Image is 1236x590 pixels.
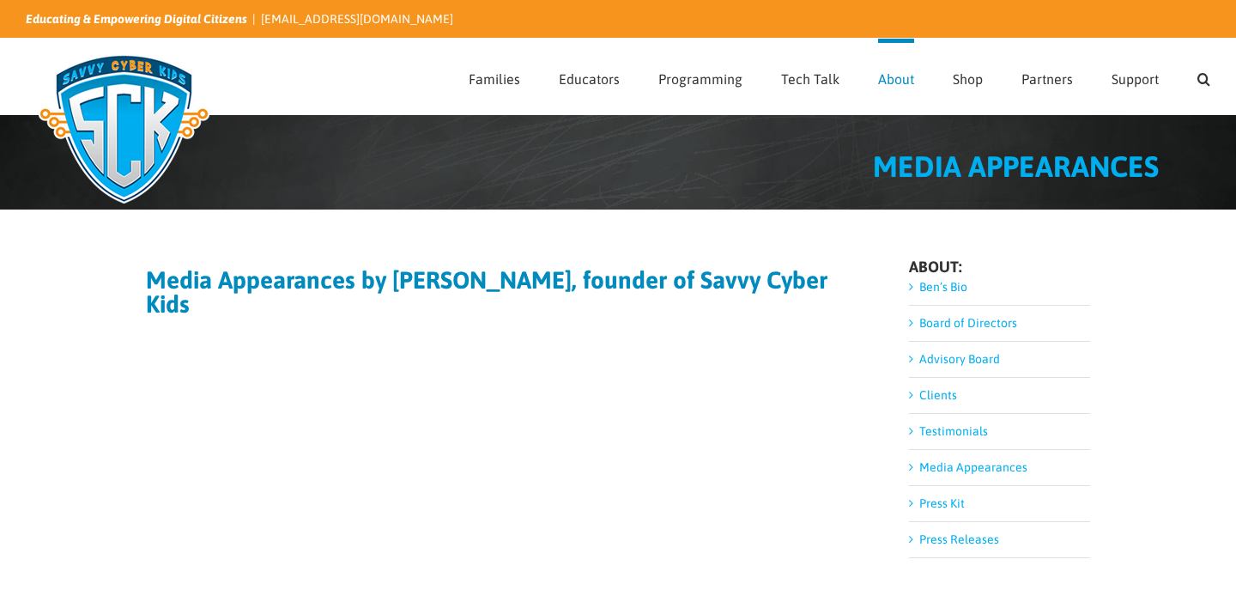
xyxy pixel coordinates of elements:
span: MEDIA APPEARANCES [873,149,1159,183]
span: Educators [559,72,620,86]
img: Savvy Cyber Kids Logo [26,43,222,215]
a: About [878,39,914,114]
h2: Media Appearances by [PERSON_NAME], founder of Savvy Cyber Kids [146,268,871,316]
a: Press Kit [919,496,965,510]
a: Programming [658,39,742,114]
span: Partners [1021,72,1073,86]
h4: ABOUT: [909,259,1090,275]
span: Programming [658,72,742,86]
nav: Main Menu [469,39,1210,114]
span: Families [469,72,520,86]
span: Tech Talk [781,72,839,86]
a: Families [469,39,520,114]
a: Clients [919,388,957,402]
a: Tech Talk [781,39,839,114]
a: Search [1197,39,1210,114]
a: Media Appearances [919,460,1027,474]
a: Board of Directors [919,316,1017,330]
span: Support [1112,72,1159,86]
a: Ben’s Bio [919,280,967,294]
a: Press Releases [919,532,999,546]
i: Educating & Empowering Digital Citizens [26,12,247,26]
a: Shop [953,39,983,114]
a: Testimonials [919,424,988,438]
a: [EMAIL_ADDRESS][DOMAIN_NAME] [261,12,453,26]
span: Shop [953,72,983,86]
a: Educators [559,39,620,114]
span: About [878,72,914,86]
a: Partners [1021,39,1073,114]
a: Advisory Board [919,352,1000,366]
a: Support [1112,39,1159,114]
